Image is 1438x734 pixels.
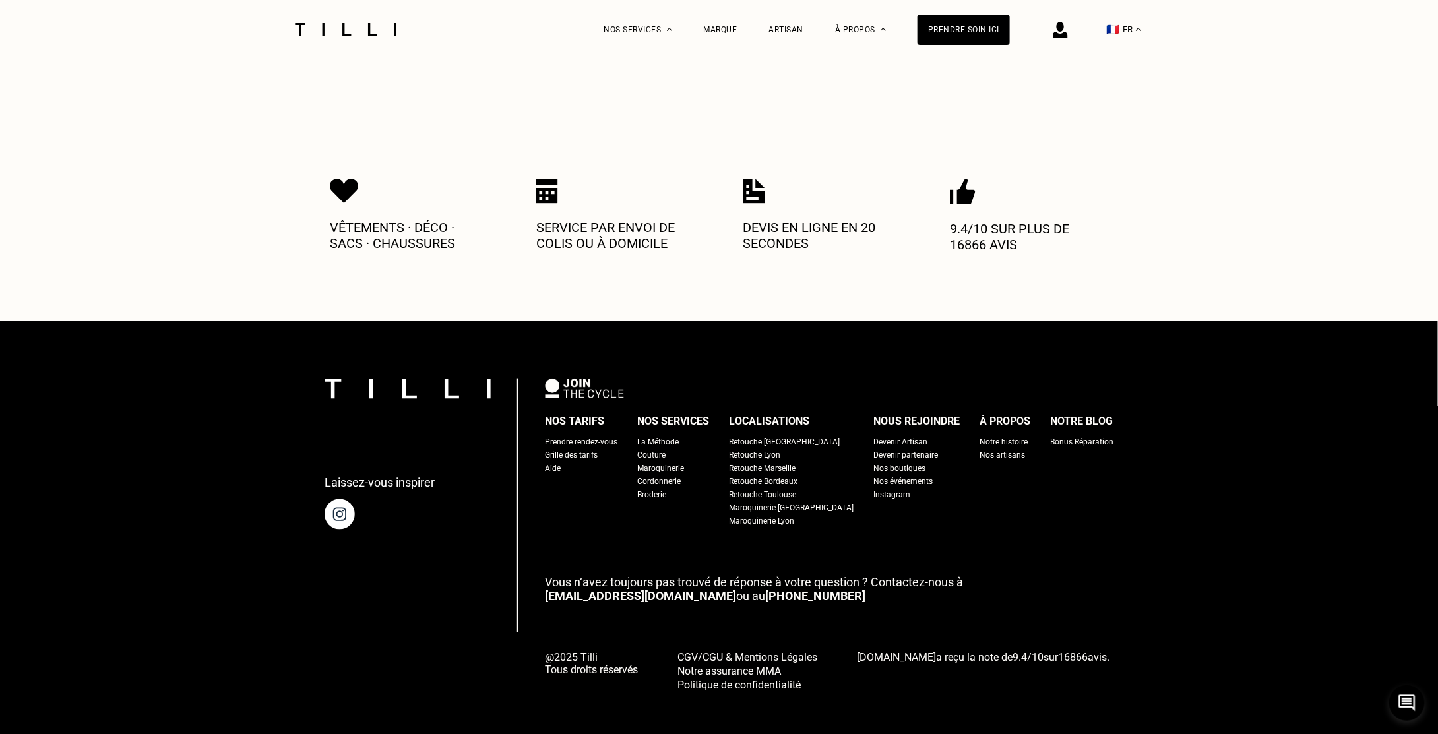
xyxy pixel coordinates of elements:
[325,499,355,530] img: page instagram de Tilli une retoucherie à domicile
[873,462,925,475] a: Nos boutiques
[873,448,938,462] a: Devenir partenaire
[980,448,1025,462] a: Nos artisans
[729,475,797,488] a: Retouche Bordeaux
[536,220,695,251] p: Service par envoi de colis ou à domicile
[330,179,359,204] img: Icon
[729,501,854,514] a: Maroquinerie [GEOGRAPHIC_DATA]
[677,679,801,692] span: Politique de confidentialité
[1032,652,1044,664] span: 10
[677,665,781,678] span: Notre assurance MMA
[536,179,558,204] img: Icon
[545,664,638,677] span: Tous droits réservés
[873,475,933,488] a: Nos événements
[704,25,737,34] a: Marque
[290,23,401,36] img: Logo du service de couturière Tilli
[918,15,1010,45] a: Prendre soin ici
[729,514,794,528] a: Maroquinerie Lyon
[1050,435,1113,448] a: Bonus Réparation
[637,475,681,488] a: Cordonnerie
[545,448,598,462] a: Grille des tarifs
[325,379,491,399] img: logo Tilli
[1106,23,1119,36] span: 🇫🇷
[545,412,604,431] div: Nos tarifs
[873,488,910,501] a: Instagram
[637,462,684,475] a: Maroquinerie
[729,448,780,462] a: Retouche Lyon
[545,379,624,398] img: logo Join The Cycle
[545,575,963,589] span: Vous n‘avez toujours pas trouvé de réponse à votre question ? Contactez-nous à
[637,488,666,501] a: Broderie
[743,220,902,251] p: Devis en ligne en 20 secondes
[667,28,672,31] img: Menu déroulant
[325,475,435,489] p: Laissez-vous inspirer
[1013,652,1027,664] span: 9.4
[545,462,561,475] a: Aide
[857,652,1110,664] span: a reçu la note de sur avis.
[769,25,804,34] a: Artisan
[637,412,709,431] div: Nos services
[980,412,1030,431] div: À propos
[545,589,736,603] a: [EMAIL_ADDRESS][DOMAIN_NAME]
[677,678,817,692] a: Politique de confidentialité
[873,412,960,431] div: Nous rejoindre
[1053,22,1068,38] img: icône connexion
[729,488,796,501] a: Retouche Toulouse
[677,664,817,678] a: Notre assurance MMA
[637,448,666,462] a: Couture
[545,652,638,664] span: @2025 Tilli
[677,652,817,664] span: CGV/CGU & Mentions Légales
[1136,28,1141,31] img: menu déroulant
[545,575,1113,603] p: ou au
[545,435,617,448] a: Prendre rendez-vous
[765,589,865,603] a: [PHONE_NUMBER]
[1013,652,1044,664] span: /
[857,652,936,664] span: [DOMAIN_NAME]
[1050,412,1113,431] div: Notre blog
[729,462,796,475] a: Retouche Marseille
[677,650,817,664] a: CGV/CGU & Mentions Légales
[637,435,679,448] a: La Méthode
[950,221,1108,253] p: 9.4/10 sur plus de 16866 avis
[1058,652,1088,664] span: 16866
[881,28,886,31] img: Menu déroulant à propos
[729,412,809,431] div: Localisations
[980,435,1028,448] a: Notre histoire
[330,220,488,251] p: Vêtements · Déco · Sacs · Chaussures
[873,435,927,448] a: Devenir Artisan
[950,179,976,205] img: Icon
[743,179,765,204] img: Icon
[729,435,840,448] a: Retouche [GEOGRAPHIC_DATA]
